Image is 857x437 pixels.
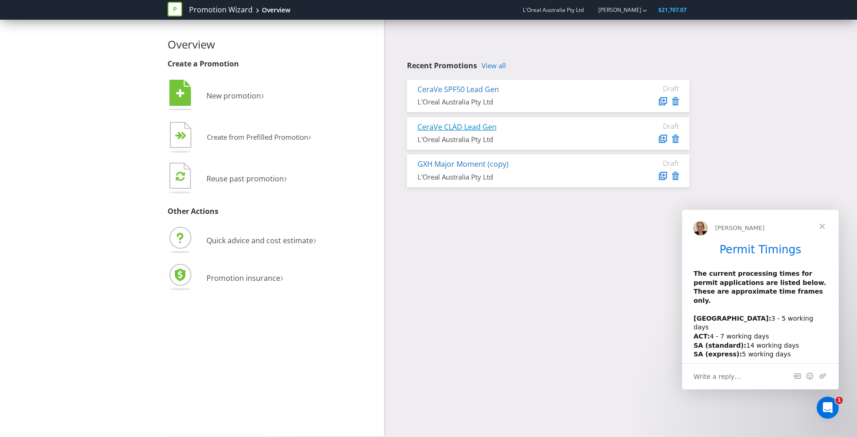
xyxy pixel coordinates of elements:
[682,210,839,389] iframe: Intercom live chat message
[206,174,284,184] span: Reuse past promotion
[168,38,377,50] h2: Overview
[207,132,308,142] span: Create from Prefilled Promotion
[589,6,641,14] a: [PERSON_NAME]
[817,397,839,419] iframe: Intercom live chat
[176,88,184,98] tspan: 
[168,208,377,216] h3: Other Actions
[176,171,185,181] tspan: 
[168,120,312,156] button: Create from Prefilled Promotion›
[418,97,610,107] div: L'Oreal Australia Pty Ltd
[280,269,283,284] span: ›
[168,235,316,246] a: Quick advice and cost estimate›
[523,6,584,14] span: L'Oreal Australia Pty Ltd
[181,131,187,140] tspan: 
[189,5,253,15] a: Promotion Wizard
[418,135,610,144] div: L'Oreal Australia Pty Ltd
[168,273,283,283] a: Promotion insurance›
[168,60,377,68] h3: Create a Promotion
[418,159,509,169] a: GXH Major Moment (copy)
[658,6,687,14] span: $21,707.07
[308,129,311,143] span: ›
[418,84,499,94] a: CeraVe SPF50 Lead Gen
[206,235,313,246] span: Quick advice and cost estimate
[206,91,261,101] span: New promotion
[482,62,506,70] a: View all
[284,170,287,185] span: ›
[624,122,679,130] div: Draft
[418,172,610,182] div: L'Oreal Australia Pty Ltd
[624,159,679,167] div: Draft
[835,397,843,404] span: 1
[407,60,477,71] span: Recent Promotions
[261,87,264,102] span: ›
[624,84,679,93] div: Draft
[206,273,280,283] span: Promotion insurance
[313,232,316,247] span: ›
[418,122,497,132] a: CeraVe CLAD Lead Gen
[262,5,290,15] div: Overview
